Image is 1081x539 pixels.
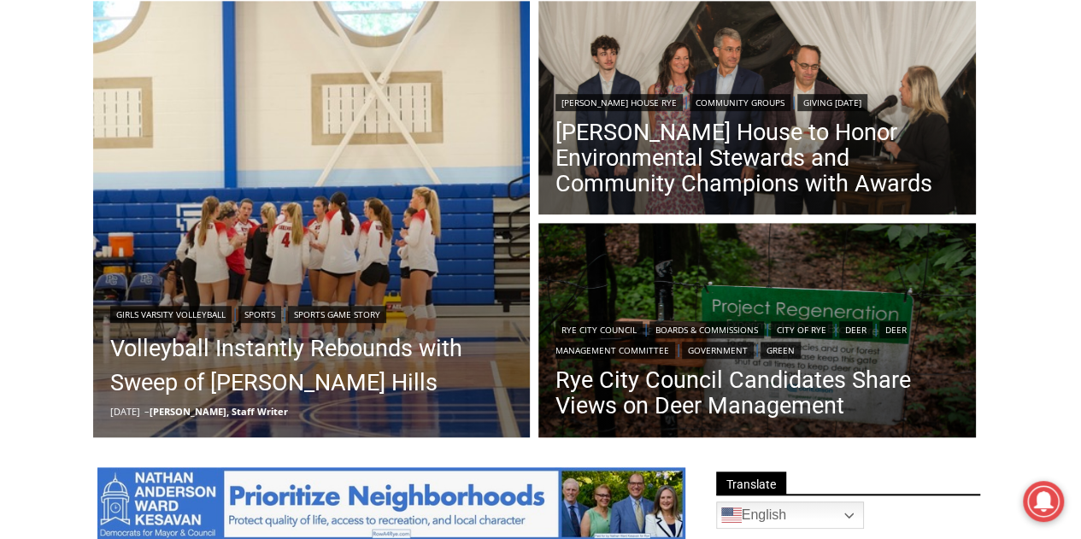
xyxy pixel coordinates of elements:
img: (PHOTO: The Rye Nature Center maintains two fenced deer exclosure areas to keep deer out and allo... [538,223,976,442]
a: Intern @ [DOMAIN_NAME] [411,166,828,213]
a: Read More Volleyball Instantly Rebounds with Sweep of Byram Hills [93,1,531,438]
div: | | [110,302,514,323]
a: Community Groups [690,94,790,111]
a: Read More Wainwright House to Honor Environmental Stewards and Community Champions with Awards [538,1,976,220]
a: Boards & Commissions [649,321,764,338]
a: [PERSON_NAME] House Rye [555,94,683,111]
a: Read More Rye City Council Candidates Share Views on Deer Management [538,223,976,442]
span: Translate [716,472,786,495]
div: "[PERSON_NAME] and I covered the [DATE] Parade, which was a really eye opening experience as I ha... [432,1,808,166]
span: Intern @ [DOMAIN_NAME] [447,170,792,208]
a: Government [682,342,754,359]
span: – [144,405,150,418]
a: Girls Varsity Volleyball [110,306,232,323]
time: [DATE] [110,405,140,418]
img: s_800_29ca6ca9-f6cc-433c-a631-14f6620ca39b.jpeg [1,1,170,170]
h4: [PERSON_NAME] Read Sanctuary Fall Fest: [DATE] [14,172,227,211]
a: Rye City Council [555,321,643,338]
a: English [716,501,864,529]
div: 6 [200,144,208,161]
a: Green [761,342,801,359]
a: [PERSON_NAME], Staff Writer [150,405,288,418]
a: Giving [DATE] [797,94,867,111]
a: [PERSON_NAME] Read Sanctuary Fall Fest: [DATE] [1,170,256,213]
div: Co-sponsored by Westchester County Parks [179,50,247,140]
img: (PHOTO: Ferdinand Coghlan (Rye High School Eagle Scout), Lisa Dominici (executive director, Rye Y... [538,1,976,220]
a: [PERSON_NAME] House to Honor Environmental Stewards and Community Champions with Awards [555,120,959,196]
a: Sports Game Story [288,306,386,323]
a: Rye City Council Candidates Share Views on Deer Management [555,367,959,419]
img: en [721,505,742,525]
div: | | [555,91,959,111]
div: 1 [179,144,187,161]
a: Volleyball Instantly Rebounds with Sweep of [PERSON_NAME] Hills [110,331,514,400]
div: | | | | | | [555,318,959,359]
a: Sports [238,306,281,323]
img: (PHOTO: The 2025 Rye Varsity Volleyball team from a 3-0 win vs. Port Chester on Saturday, Septemb... [93,1,531,438]
a: Deer [839,321,872,338]
div: / [191,144,196,161]
a: City of Rye [771,321,832,338]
